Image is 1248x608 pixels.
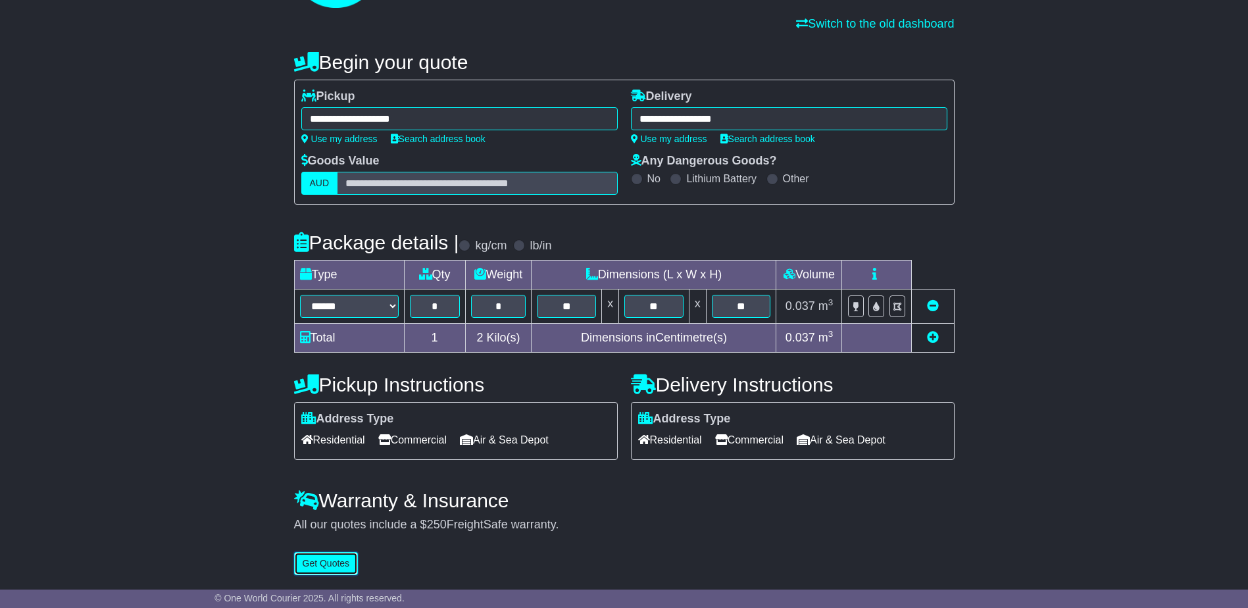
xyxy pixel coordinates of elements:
td: Total [294,324,404,353]
h4: Warranty & Insurance [294,490,955,511]
span: Residential [301,430,365,450]
label: kg/cm [475,239,507,253]
sup: 3 [828,329,834,339]
sup: 3 [828,297,834,307]
td: Dimensions in Centimetre(s) [532,324,776,353]
div: All our quotes include a $ FreightSafe warranty. [294,518,955,532]
h4: Begin your quote [294,51,955,73]
td: Weight [465,261,532,290]
h4: Delivery Instructions [631,374,955,395]
label: lb/in [530,239,551,253]
span: 0.037 [786,299,815,313]
h4: Pickup Instructions [294,374,618,395]
label: Goods Value [301,154,380,168]
span: © One World Courier 2025. All rights reserved. [214,593,405,603]
span: 250 [427,518,447,531]
label: Other [783,172,809,185]
td: Kilo(s) [465,324,532,353]
a: Switch to the old dashboard [796,17,954,30]
span: m [818,299,834,313]
a: Search address book [391,134,486,144]
span: Air & Sea Depot [797,430,886,450]
span: 0.037 [786,331,815,344]
span: m [818,331,834,344]
span: 2 [476,331,483,344]
label: Pickup [301,89,355,104]
td: 1 [404,324,465,353]
label: Delivery [631,89,692,104]
span: Residential [638,430,702,450]
button: Get Quotes [294,552,359,575]
td: Type [294,261,404,290]
td: x [689,290,706,324]
label: Address Type [301,412,394,426]
h4: Package details | [294,232,459,253]
a: Use my address [631,134,707,144]
td: Volume [776,261,842,290]
span: Commercial [715,430,784,450]
td: Dimensions (L x W x H) [532,261,776,290]
a: Search address book [720,134,815,144]
a: Use my address [301,134,378,144]
label: Any Dangerous Goods? [631,154,777,168]
td: Qty [404,261,465,290]
a: Remove this item [927,299,939,313]
span: Air & Sea Depot [460,430,549,450]
label: No [647,172,661,185]
label: Lithium Battery [686,172,757,185]
label: AUD [301,172,338,195]
span: Commercial [378,430,447,450]
label: Address Type [638,412,731,426]
a: Add new item [927,331,939,344]
td: x [602,290,619,324]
